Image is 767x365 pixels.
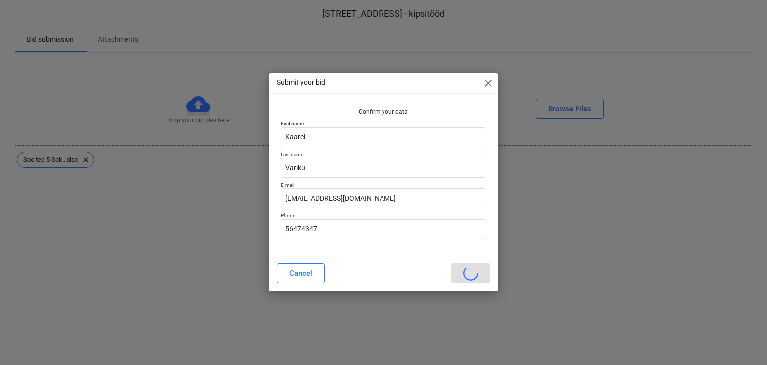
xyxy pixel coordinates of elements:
[277,77,325,88] p: Submit your bid
[482,77,494,89] span: close
[281,151,487,158] p: Last name
[277,263,325,283] button: Cancel
[281,182,487,188] p: E-mail
[281,108,487,116] p: Confirm your data
[281,120,487,127] p: First name
[281,212,487,219] p: Phone
[289,267,312,280] div: Cancel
